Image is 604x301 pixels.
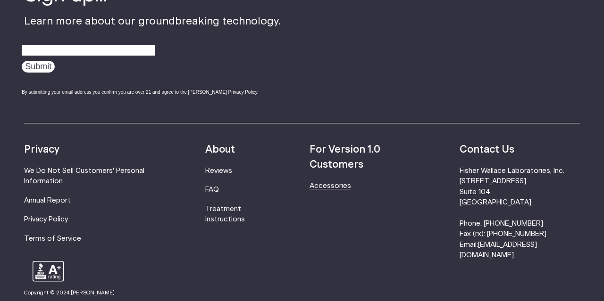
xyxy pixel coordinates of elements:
[22,89,281,96] div: By submitting your email address you confirm you are over 21 and agree to the [PERSON_NAME] Priva...
[24,145,59,155] strong: Privacy
[205,186,219,193] a: FAQ
[310,182,351,189] a: Accessories
[205,205,245,223] a: Treatment instructions
[460,241,537,259] a: [EMAIL_ADDRESS][DOMAIN_NAME]
[310,145,380,170] strong: For Version 1.0 Customers
[24,235,81,242] a: Terms of Service
[24,216,68,223] a: Privacy Policy
[22,61,55,73] input: Submit
[460,145,514,155] strong: Contact Us
[24,290,115,295] small: Copyright © 2024 [PERSON_NAME]
[24,197,71,204] a: Annual Report
[24,167,144,185] a: We Do Not Sell Customers' Personal Information
[205,167,232,174] a: Reviews
[205,145,235,155] strong: About
[460,166,580,261] li: Fisher Wallace Laboratories, Inc. [STREET_ADDRESS] Suite 104 [GEOGRAPHIC_DATA] Phone: [PHONE_NUMB...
